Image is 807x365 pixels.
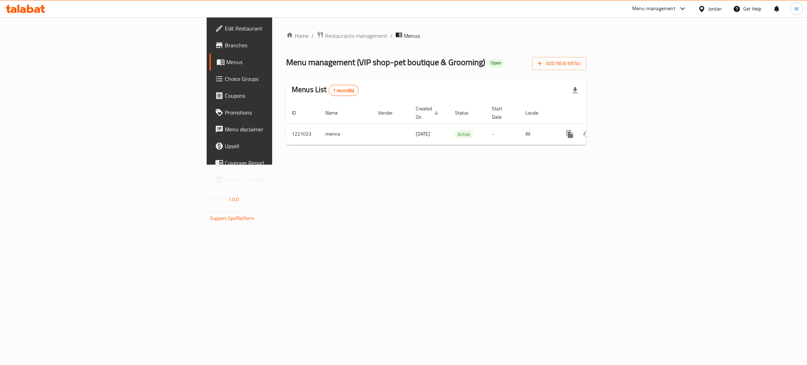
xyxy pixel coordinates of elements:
[520,123,556,145] td: All
[209,87,342,104] a: Coupons
[632,5,675,13] div: Menu-management
[286,31,586,40] nav: breadcrumb
[210,195,227,204] span: Version:
[209,54,342,70] a: Menus
[561,126,578,143] button: more
[325,109,347,117] span: Name
[317,31,387,40] a: Restaurants management
[209,171,342,188] a: Grocery Checklist
[209,104,342,121] a: Promotions
[532,57,586,70] button: Add New Menu
[525,109,547,117] span: Locale
[708,5,722,13] div: Jordan
[556,102,634,124] th: Actions
[486,123,520,145] td: -
[292,84,359,96] h2: Menus List
[455,130,473,138] span: Active
[225,125,336,133] span: Menu disclaimer
[538,59,581,68] span: Add New Menu
[329,87,359,94] span: 1 record(s)
[492,104,511,121] span: Start Date
[325,32,387,40] span: Restaurants management
[286,54,485,70] span: Menu management ( VIP shop-pet boutique & Grooming )
[225,142,336,150] span: Upsell
[404,32,420,40] span: Menus
[210,207,242,216] span: Get support on:
[225,24,336,33] span: Edit Restaurant
[320,123,372,145] td: menna
[794,5,799,13] span: W
[209,138,342,154] a: Upsell
[209,121,342,138] a: Menu disclaimer
[225,41,336,49] span: Branches
[416,104,441,121] span: Created On
[416,129,430,138] span: [DATE]
[225,159,336,167] span: Coverage Report
[455,109,478,117] span: Status
[488,59,504,67] div: Open
[209,37,342,54] a: Branches
[228,195,239,204] span: 1.0.0
[209,70,342,87] a: Choice Groups
[378,109,402,117] span: Vendor
[578,126,595,143] button: Change Status
[286,102,634,145] table: enhanced table
[225,108,336,117] span: Promotions
[210,214,255,223] a: Support.OpsPlatform
[209,154,342,171] a: Coverage Report
[225,175,336,184] span: Grocery Checklist
[226,58,336,66] span: Menus
[225,75,336,83] span: Choice Groups
[209,20,342,37] a: Edit Restaurant
[488,60,504,66] span: Open
[329,85,359,96] div: Total records count
[225,91,336,100] span: Coupons
[567,82,584,99] div: Export file
[390,32,393,40] li: /
[292,109,305,117] span: ID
